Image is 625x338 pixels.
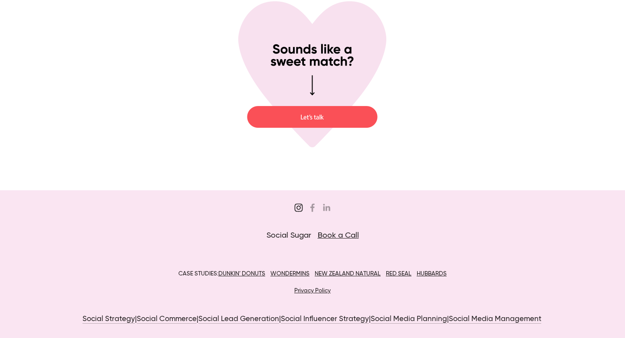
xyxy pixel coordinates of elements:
a: Privacy Policy [294,288,331,294]
a: Book a Call [318,232,359,239]
a: Social Influencer Strategy [281,315,369,324]
a: Social Media Planning [371,315,447,324]
p: CASE STUDIES: [80,268,545,280]
img: Perfect-Match.png [238,0,387,148]
a: Sugar Digi [308,203,317,212]
a: Social Strategy [82,315,135,324]
a: NEW ZEALAND NATURAL [315,271,381,277]
a: Social Lead Generation [198,315,279,324]
a: RED SEAL [386,271,411,277]
a: DUNKIN’ DONUTS [218,271,265,277]
a: Jordan Eley [322,203,331,212]
a: HUBBARDS [417,271,447,277]
p: | | | | | [80,314,545,325]
a: WONDERMINS [270,271,309,277]
a: Sugar&Partners [294,203,303,212]
span: Social Sugar [266,232,311,239]
a: Social Media Management [449,315,541,324]
a: Social Commerce [137,315,197,324]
